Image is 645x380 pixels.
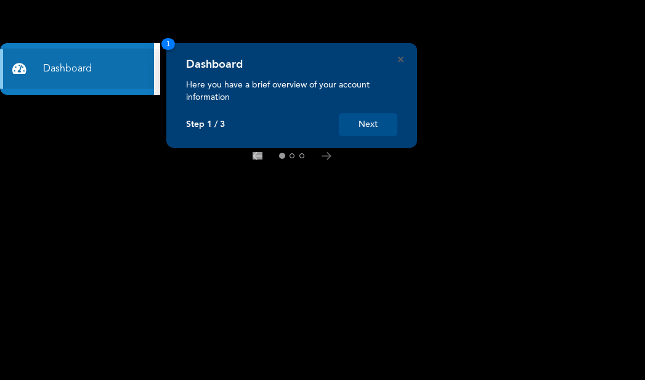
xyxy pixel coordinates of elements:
button: Next [339,113,397,136]
p: Here you have a brief overview of your account information [186,79,397,103]
p: Step 1 / 3 [186,119,225,130]
h4: Dashboard [186,58,243,71]
span: 1 [161,38,175,50]
button: Close [398,57,404,62]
